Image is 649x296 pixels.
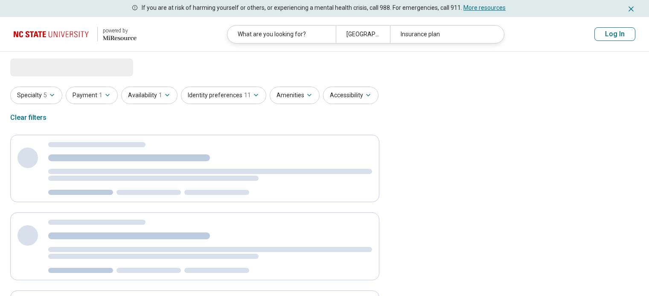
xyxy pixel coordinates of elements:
[142,3,506,12] p: If you are at risk of harming yourself or others, or experiencing a mental health crisis, call 98...
[390,26,498,43] div: Insurance plan
[10,87,62,104] button: Specialty5
[323,87,378,104] button: Accessibility
[244,91,251,100] span: 11
[66,87,118,104] button: Payment1
[121,87,178,104] button: Availability1
[270,87,320,104] button: Amenities
[103,27,137,35] div: powered by
[627,3,635,14] button: Dismiss
[99,91,102,100] span: 1
[463,4,506,11] a: More resources
[44,91,47,100] span: 5
[14,24,137,44] a: North Carolina State University powered by
[594,27,635,41] button: Log In
[10,58,82,75] span: Loading...
[159,91,162,100] span: 1
[10,107,47,128] div: Clear filters
[336,26,390,43] div: [GEOGRAPHIC_DATA], [GEOGRAPHIC_DATA]
[181,87,266,104] button: Identity preferences11
[14,24,92,44] img: North Carolina State University
[227,26,336,43] div: What are you looking for?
